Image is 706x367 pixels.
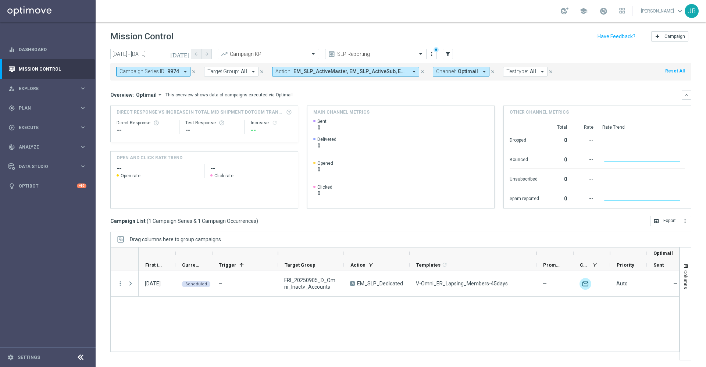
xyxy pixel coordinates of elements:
[428,50,435,58] button: more_vert
[117,126,173,135] div: --
[548,124,567,130] div: Total
[219,262,236,268] span: Trigger
[676,7,684,15] span: keyboard_arrow_down
[191,69,196,74] i: close
[510,153,539,165] div: Bounced
[8,46,15,53] i: equalizer
[251,120,292,126] div: Increase
[121,173,140,179] span: Open rate
[682,218,688,224] i: more_vert
[111,271,139,297] div: Press SPACE to select this row.
[8,85,79,92] div: Explore
[543,262,561,268] span: Promotions
[325,49,427,59] ng-select: SLP Reporting
[416,280,508,287] span: V-Omni_ER_Lapsing_Members-45days
[117,109,284,115] span: Direct Response VS Increase In Total Mid Shipment Dotcom Transaction Amount
[442,262,448,268] i: refresh
[214,173,233,179] span: Click rate
[117,280,124,287] button: more_vert
[182,262,200,268] span: Current Status
[317,166,333,173] span: 0
[317,160,333,166] span: Opened
[79,85,86,92] i: keyboard_arrow_right
[8,47,87,53] button: equalizer Dashboard
[202,49,212,59] button: arrow_forward
[110,92,134,98] h3: Overview:
[7,354,14,361] i: settings
[651,31,688,42] button: add Campaign
[445,51,451,57] i: filter_alt
[19,176,77,196] a: Optibot
[19,59,86,79] a: Mission Control
[110,31,174,42] h1: Mission Control
[149,218,256,224] span: 1 Campaign Series & 1 Campaign Occurrences
[490,69,495,74] i: close
[259,69,264,74] i: close
[165,92,293,98] div: This overview shows data of campaigns executed via Optimail
[489,68,496,76] button: close
[576,172,593,184] div: --
[272,120,278,126] i: refresh
[317,184,332,190] span: Clicked
[664,34,685,39] span: Campaign
[510,133,539,145] div: Dropped
[8,176,86,196] div: Optibot
[8,163,79,170] div: Data Studio
[411,68,417,75] i: arrow_drop_down
[617,262,634,268] span: Priority
[357,280,403,287] span: EM_SLP_Dedicated
[285,262,315,268] span: Target Group
[167,68,179,75] span: 9974
[350,262,366,268] span: Action
[120,68,165,75] span: Campaign Series ID:
[598,34,635,39] input: Have Feedback?
[313,109,370,115] h4: Main channel metrics
[510,109,569,115] h4: Other channel metrics
[182,280,211,287] colored-tag: Scheduled
[317,142,336,149] span: 0
[221,50,228,58] i: trending_up
[8,125,87,131] div: play_circle_outline Execute keyboard_arrow_right
[147,218,149,224] span: (
[218,281,222,286] span: —
[419,68,426,76] button: close
[548,192,567,204] div: 0
[576,192,593,204] div: --
[194,51,199,57] i: arrow_back
[530,68,536,75] span: All
[77,183,86,188] div: +10
[169,49,191,60] button: [DATE]
[684,92,689,97] i: keyboard_arrow_down
[110,218,258,224] h3: Campaign List
[79,104,86,111] i: keyboard_arrow_right
[145,262,163,268] span: First in Range
[210,164,292,173] h2: --
[8,144,87,150] div: track_changes Analyze keyboard_arrow_right
[602,124,685,130] div: Rate Trend
[685,4,699,18] div: JB
[548,68,554,76] button: close
[441,261,448,269] span: Calculate column
[8,144,79,150] div: Analyze
[117,154,182,161] h4: OPEN AND CLICK RATE TREND
[284,277,338,290] span: FRI_20250905_D_Omni_Inactv_Accounts
[19,164,79,169] span: Data Studio
[19,86,79,91] span: Explore
[655,33,660,39] i: add
[79,124,86,131] i: keyboard_arrow_right
[110,49,191,59] input: Select date range
[8,86,87,92] button: person_search Explore keyboard_arrow_right
[190,68,197,76] button: close
[350,281,355,286] span: A
[576,133,593,145] div: --
[580,278,591,290] div: Optimail
[275,68,292,75] span: Action:
[8,105,87,111] div: gps_fixed Plan keyboard_arrow_right
[576,153,593,165] div: --
[241,68,247,75] span: All
[548,133,567,145] div: 0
